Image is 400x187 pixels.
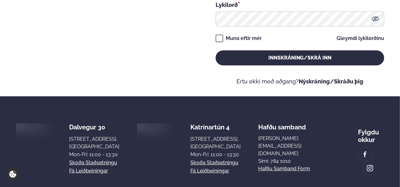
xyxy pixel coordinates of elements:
a: image alt [363,161,377,175]
a: Skoða staðsetningu [190,159,238,167]
a: Nýskráning/Skráðu þig [299,78,364,85]
img: image alt [367,165,373,172]
img: image alt [13,123,45,132]
div: Dalvegur 30 [69,123,119,131]
img: image alt [134,123,166,132]
a: Gleymdi lykilorðinu [337,36,384,41]
a: Hafðu samband form [259,165,310,173]
button: Innskráning/Skrá inn [216,50,384,65]
div: Lykilorð [216,1,384,9]
a: Skoða staðsetningu [69,159,117,167]
span: Hafðu samband [259,118,306,131]
div: Fylgdu okkur [358,123,384,144]
a: Fá leiðbeiningar [69,167,108,175]
div: [STREET_ADDRESS], [GEOGRAPHIC_DATA] [69,135,119,150]
div: [STREET_ADDRESS], [GEOGRAPHIC_DATA] [190,135,241,150]
p: Sími: 784 1010 [259,157,340,165]
a: image alt [358,148,372,161]
a: [PERSON_NAME][EMAIL_ADDRESS][DOMAIN_NAME] [259,135,340,157]
div: Mon-Fri: 11:00 - 13:30 [69,151,119,158]
a: Fá leiðbeiningar [190,167,229,175]
a: Cookie settings [6,168,19,181]
div: Mon-Fri: 11:00 - 13:30 [190,151,241,158]
p: Ertu ekki með aðgang? [216,78,384,85]
div: Katrínartún 4 [190,123,241,131]
img: image alt [361,151,368,158]
p: Ef eitthvað sameinar fólk, þá er [PERSON_NAME] matarferðalag. [16,50,147,65]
